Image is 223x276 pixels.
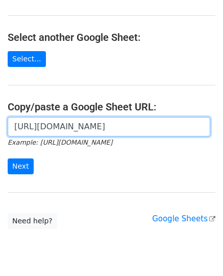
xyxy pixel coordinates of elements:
[152,214,215,223] a: Google Sheets
[8,117,210,136] input: Paste your Google Sheet URL here
[8,101,215,113] h4: Copy/paste a Google Sheet URL:
[8,139,112,146] small: Example: [URL][DOMAIN_NAME]
[8,158,34,174] input: Next
[8,31,215,43] h4: Select another Google Sheet:
[8,51,46,67] a: Select...
[172,227,223,276] iframe: Chat Widget
[8,213,57,229] a: Need help?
